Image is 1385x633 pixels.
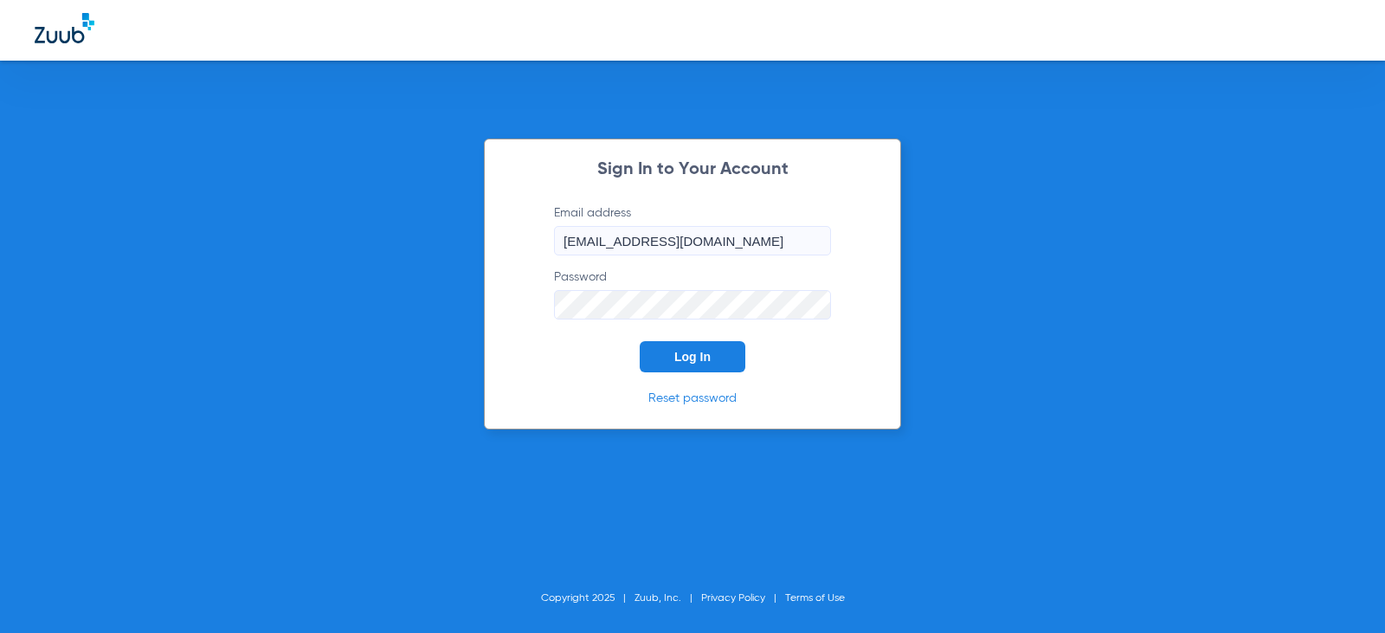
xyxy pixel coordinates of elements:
[701,593,765,604] a: Privacy Policy
[554,268,831,320] label: Password
[528,161,857,178] h2: Sign In to Your Account
[554,226,831,255] input: Email address
[541,590,635,607] li: Copyright 2025
[1298,550,1385,633] iframe: Chat Widget
[674,350,711,364] span: Log In
[635,590,701,607] li: Zuub, Inc.
[35,13,94,43] img: Zuub Logo
[785,593,845,604] a: Terms of Use
[640,341,745,372] button: Log In
[554,204,831,255] label: Email address
[554,290,831,320] input: Password
[648,392,737,404] a: Reset password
